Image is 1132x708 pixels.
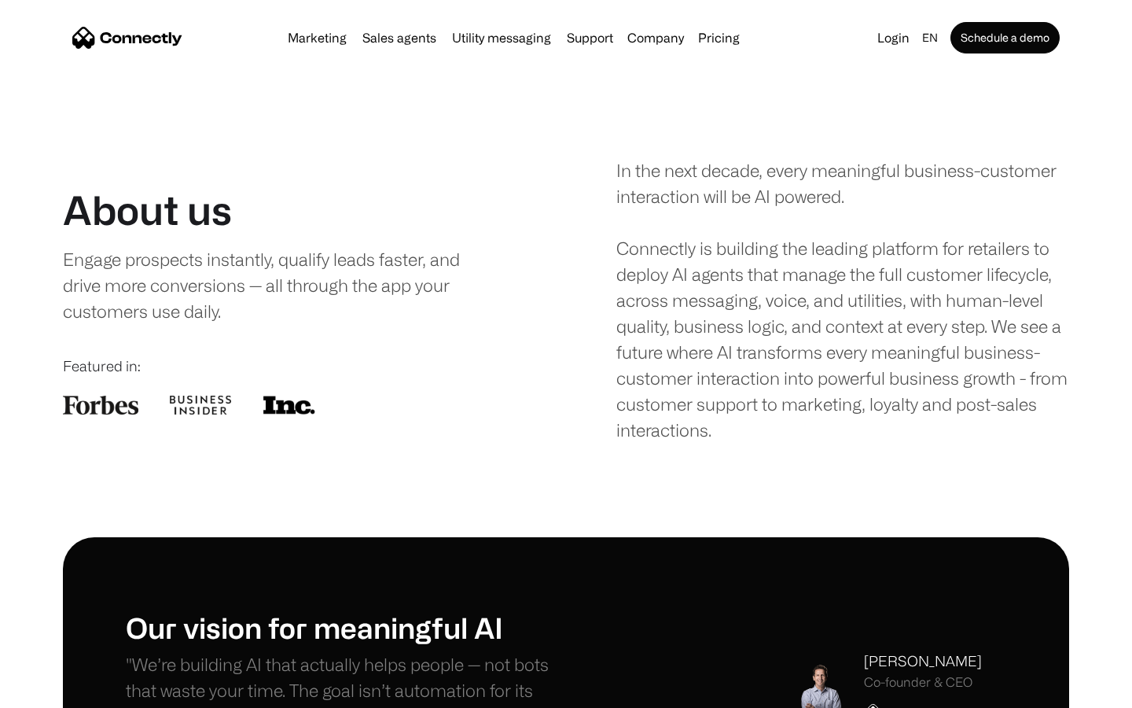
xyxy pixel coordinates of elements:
h1: About us [63,186,232,234]
div: en [922,27,938,49]
div: Co-founder & CEO [864,675,982,690]
div: Company [627,27,684,49]
div: en [916,27,947,49]
a: Utility messaging [446,31,557,44]
h1: Our vision for meaningful AI [126,610,566,644]
a: home [72,26,182,50]
ul: Language list [31,680,94,702]
div: Featured in: [63,356,516,377]
a: Support [560,31,619,44]
a: Marketing [281,31,353,44]
aside: Language selected: English [16,679,94,702]
a: Sales agents [356,31,443,44]
div: [PERSON_NAME] [864,651,982,672]
a: Pricing [692,31,746,44]
div: In the next decade, every meaningful business-customer interaction will be AI powered. Connectly ... [616,157,1069,443]
div: Engage prospects instantly, qualify leads faster, and drive more conversions — all through the ap... [63,246,493,324]
a: Login [871,27,916,49]
a: Schedule a demo [950,22,1060,53]
div: Company [623,27,689,49]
